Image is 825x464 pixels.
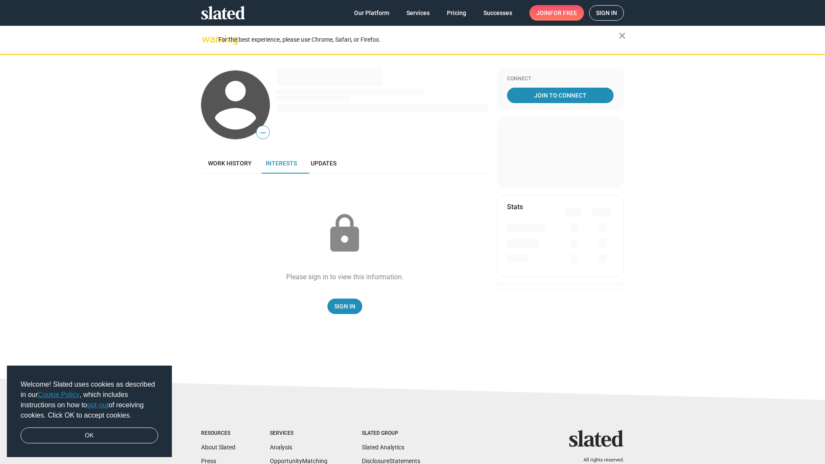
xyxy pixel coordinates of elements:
a: Join To Connect [507,88,614,103]
mat-icon: close [617,31,627,41]
a: Updates [304,153,343,174]
span: — [257,127,269,138]
span: Updates [311,160,336,167]
a: Joinfor free [529,5,584,21]
span: Sign In [334,299,355,314]
a: Pricing [440,5,473,21]
div: Slated Group [362,430,420,437]
mat-icon: warning [202,34,212,44]
a: opt-out [87,401,109,409]
span: Sign in [596,6,617,20]
span: Successes [483,5,512,21]
span: Our Platform [354,5,389,21]
a: Slated Analytics [362,444,404,451]
span: Join To Connect [509,88,612,103]
mat-card-title: Stats [507,202,523,211]
span: Welcome! Slated uses cookies as described in our , which includes instructions on how to of recei... [21,379,158,421]
mat-icon: lock [323,212,366,255]
a: dismiss cookie message [21,427,158,444]
span: Join [536,5,577,21]
div: Resources [201,430,235,437]
a: Services [400,5,437,21]
a: Analysis [270,444,292,451]
div: Services [270,430,327,437]
a: Sign in [589,5,624,21]
div: Please sign in to view this information. [286,272,403,281]
a: Sign In [327,299,362,314]
a: Successes [477,5,519,21]
a: Interests [259,153,304,174]
div: cookieconsent [7,366,172,458]
span: Interests [266,160,297,167]
a: Our Platform [347,5,396,21]
span: for free [550,5,577,21]
span: Services [406,5,430,21]
a: Cookie Policy [38,391,79,398]
span: Work history [208,160,252,167]
a: Work history [201,153,259,174]
span: Pricing [447,5,466,21]
a: About Slated [201,444,235,451]
div: For the best experience, please use Chrome, Safari, or Firefox. [218,34,619,46]
div: Connect [507,76,614,82]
